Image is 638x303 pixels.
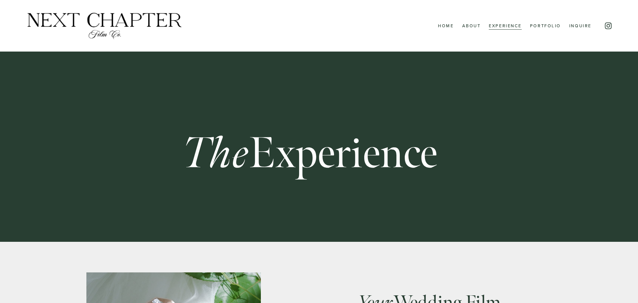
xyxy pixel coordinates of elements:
a: Instagram [604,22,612,30]
a: Home [438,22,454,30]
a: Inquire [569,22,591,30]
a: Experience [489,22,522,30]
a: Portfolio [530,22,561,30]
img: Next Chapter Film Co. [26,12,183,40]
em: The [183,127,249,181]
h1: Experience [183,132,437,176]
a: About [462,22,481,30]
